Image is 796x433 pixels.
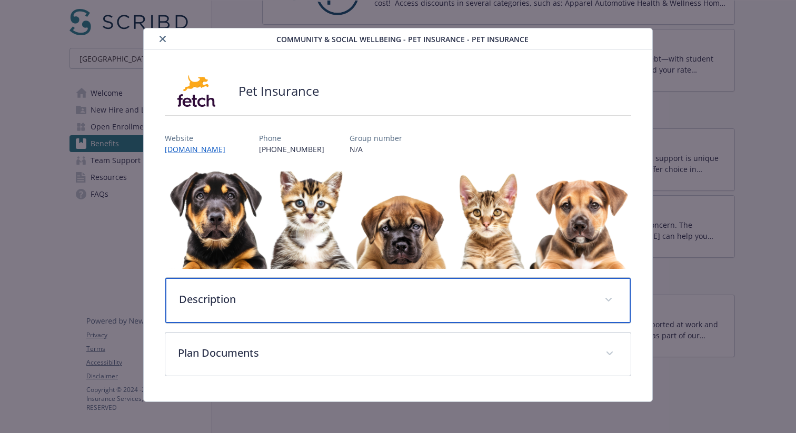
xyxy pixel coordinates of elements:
[165,144,234,154] a: [DOMAIN_NAME]
[165,75,228,107] img: Fetch, Inc.
[165,333,631,376] div: Plan Documents
[165,172,631,269] img: banner
[179,291,592,307] p: Description
[79,28,717,402] div: details for plan Community & Social Wellbeing - Pet Insurance - Pet Insurance
[238,82,319,100] h2: Pet Insurance
[178,345,593,361] p: Plan Documents
[165,278,631,323] div: Description
[276,34,529,45] span: Community & Social Wellbeing - Pet Insurance - Pet Insurance
[259,133,324,144] p: Phone
[165,133,234,144] p: Website
[350,133,402,144] p: Group number
[350,144,402,155] p: N/A
[259,144,324,155] p: [PHONE_NUMBER]
[156,33,169,45] button: close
